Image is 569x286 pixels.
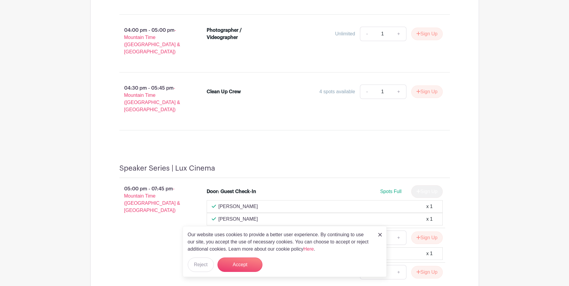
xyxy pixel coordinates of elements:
[411,231,443,244] button: Sign Up
[391,85,406,99] a: +
[207,27,259,41] div: Photographer / Videographer
[380,189,401,194] span: Spots Full
[426,203,433,210] div: x 1
[207,188,256,195] div: Door: Guest Check-In
[188,258,214,272] button: Reject
[391,231,406,245] a: +
[110,24,197,58] p: 04:00 pm - 05:00 pm
[207,88,241,95] div: Clean Up Crew
[110,82,197,116] p: 04:30 pm - 05:45 pm
[378,233,382,237] img: close_button-5f87c8562297e5c2d7936805f587ecaba9071eb48480494691a3f1689db116b3.svg
[391,27,406,41] a: +
[124,186,180,213] span: - Mountain Time ([GEOGRAPHIC_DATA] & [GEOGRAPHIC_DATA])
[426,250,433,257] div: x 1
[335,30,355,37] div: Unlimited
[119,164,215,173] h4: Speaker Series | Lux Cinema
[304,246,314,252] a: Here
[411,85,443,98] button: Sign Up
[319,88,355,95] div: 4 spots available
[360,27,374,41] a: -
[411,28,443,40] button: Sign Up
[411,266,443,279] button: Sign Up
[217,258,262,272] button: Accept
[426,216,433,223] div: x 1
[218,216,258,223] p: [PERSON_NAME]
[391,265,406,279] a: +
[110,183,197,216] p: 05:00 pm - 07:45 pm
[360,85,374,99] a: -
[188,231,372,253] p: Our website uses cookies to provide a better user experience. By continuing to use our site, you ...
[218,203,258,210] p: [PERSON_NAME]
[124,85,180,112] span: - Mountain Time ([GEOGRAPHIC_DATA] & [GEOGRAPHIC_DATA])
[124,28,180,54] span: - Mountain Time ([GEOGRAPHIC_DATA] & [GEOGRAPHIC_DATA])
